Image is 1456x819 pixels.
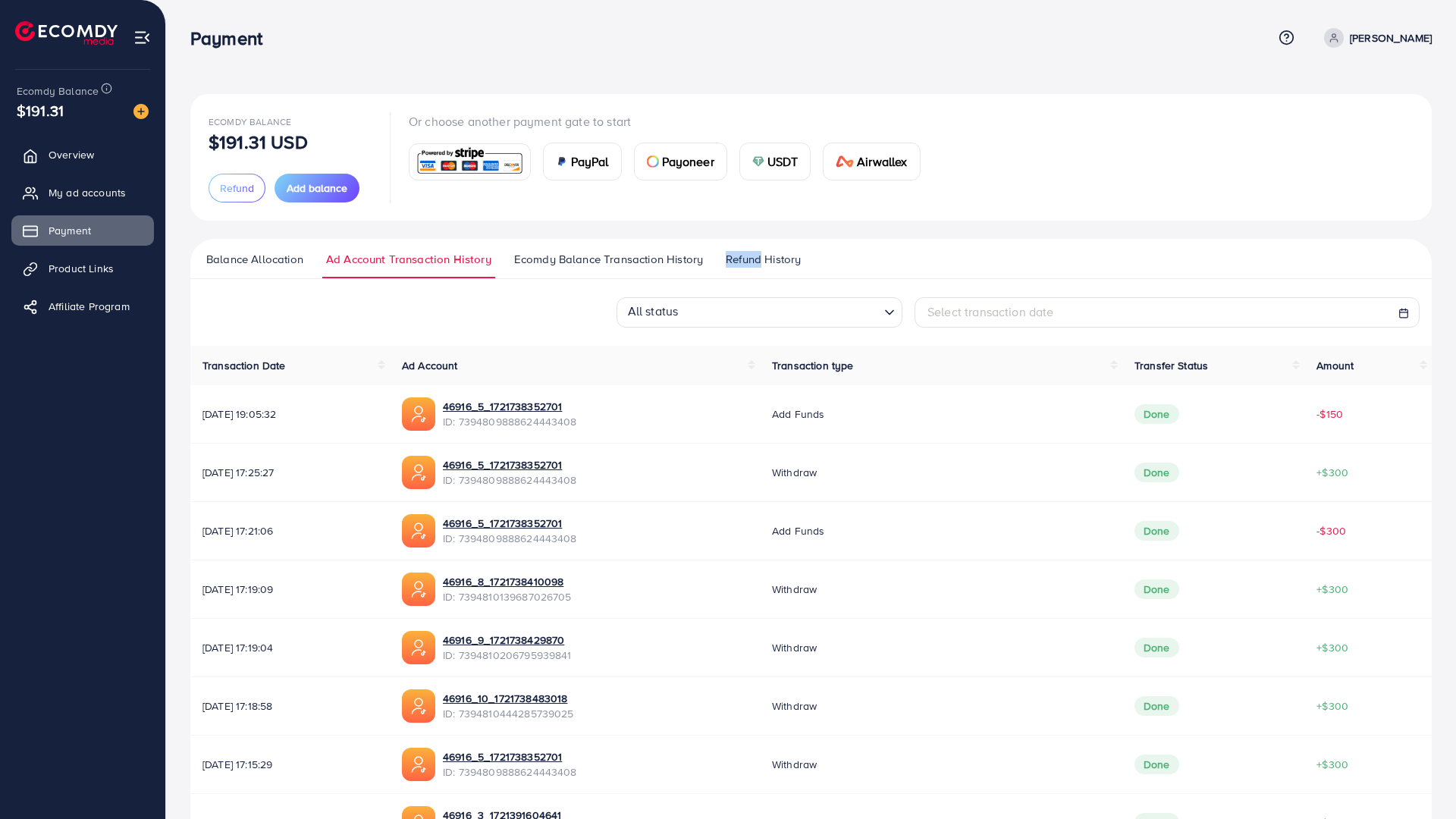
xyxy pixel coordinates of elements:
[49,261,114,276] span: Product Links
[202,406,378,422] span: [DATE] 19:05:32
[275,174,359,202] button: Add balance
[402,456,435,489] img: ic-ads-acc.e4c84228.svg
[772,640,817,655] span: Withdraw
[752,155,764,168] img: card
[202,757,378,772] span: [DATE] 17:15:29
[625,299,682,324] span: All status
[190,27,275,49] h3: Payment
[1134,463,1179,482] span: Done
[571,152,609,171] span: PayPal
[927,303,1054,320] span: Select transaction date
[617,297,902,328] div: Search for option
[443,764,577,780] span: ID: 7394809888624443408
[11,177,154,208] a: My ad accounts
[647,155,659,168] img: card
[1316,582,1348,597] span: +$300
[1316,523,1346,538] span: -$300
[11,140,154,170] a: Overview
[49,299,130,314] span: Affiliate Program
[11,253,154,284] a: Product Links
[726,251,801,268] span: Refund History
[1350,29,1432,47] p: [PERSON_NAME]
[1134,638,1179,657] span: Done
[1316,757,1348,772] span: +$300
[443,648,572,663] span: ID: 7394810206795939841
[402,397,435,431] img: ic-ads-acc.e4c84228.svg
[402,689,435,723] img: ic-ads-acc.e4c84228.svg
[1316,406,1343,422] span: -$150
[326,251,491,268] span: Ad Account Transaction History
[443,706,574,721] span: ID: 7394810444285739025
[202,523,378,538] span: [DATE] 17:21:06
[209,115,291,128] span: Ecomdy Balance
[443,589,572,604] span: ID: 7394810139687026705
[1316,465,1348,480] span: +$300
[206,251,303,268] span: Balance Allocation
[739,143,811,180] a: cardUSDT
[49,223,91,238] span: Payment
[402,631,435,664] img: ic-ads-acc.e4c84228.svg
[772,406,824,422] span: Add funds
[443,414,577,429] span: ID: 7394809888624443408
[823,143,920,180] a: cardAirwallex
[443,749,577,764] a: 46916_5_1721738352701
[17,99,64,121] span: $191.31
[443,632,572,648] a: 46916_9_1721738429870
[443,399,577,414] a: 46916_5_1721738352701
[772,698,817,714] span: Withdraw
[11,291,154,322] a: Affiliate Program
[409,143,531,180] a: card
[209,174,265,202] button: Refund
[767,152,799,171] span: USDT
[772,523,824,538] span: Add funds
[772,582,817,597] span: Withdraw
[634,143,727,180] a: cardPayoneer
[11,215,154,246] a: Payment
[1316,358,1354,373] span: Amount
[514,251,703,268] span: Ecomdy Balance Transaction History
[402,573,435,606] img: ic-ads-acc.e4c84228.svg
[1134,358,1208,373] span: Transfer Status
[772,358,854,373] span: Transaction type
[287,180,347,196] span: Add balance
[409,112,933,130] p: Or choose another payment gate to start
[443,472,577,488] span: ID: 7394809888624443408
[202,465,378,480] span: [DATE] 17:25:27
[1318,28,1432,48] a: [PERSON_NAME]
[556,155,568,168] img: card
[543,143,622,180] a: cardPayPal
[202,582,378,597] span: [DATE] 17:19:09
[202,358,286,373] span: Transaction Date
[209,133,308,151] p: $191.31 USD
[857,152,907,171] span: Airwallex
[443,516,577,531] a: 46916_5_1721738352701
[414,146,526,178] img: card
[220,180,254,196] span: Refund
[402,358,458,373] span: Ad Account
[682,300,878,324] input: Search for option
[1316,698,1348,714] span: +$300
[133,104,149,119] img: image
[1134,404,1179,424] span: Done
[15,21,118,45] img: logo
[1134,755,1179,774] span: Done
[1134,579,1179,599] span: Done
[443,691,574,706] a: 46916_10_1721738483018
[662,152,714,171] span: Payoneer
[49,185,126,200] span: My ad accounts
[202,698,378,714] span: [DATE] 17:18:58
[133,29,151,46] img: menu
[1392,751,1445,808] iframe: Chat
[402,514,435,548] img: ic-ads-acc.e4c84228.svg
[49,147,94,162] span: Overview
[402,748,435,781] img: ic-ads-acc.e4c84228.svg
[443,531,577,546] span: ID: 7394809888624443408
[1316,640,1348,655] span: +$300
[836,155,854,168] img: card
[202,640,378,655] span: [DATE] 17:19:04
[1134,696,1179,716] span: Done
[772,757,817,772] span: Withdraw
[1134,521,1179,541] span: Done
[17,83,99,99] span: Ecomdy Balance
